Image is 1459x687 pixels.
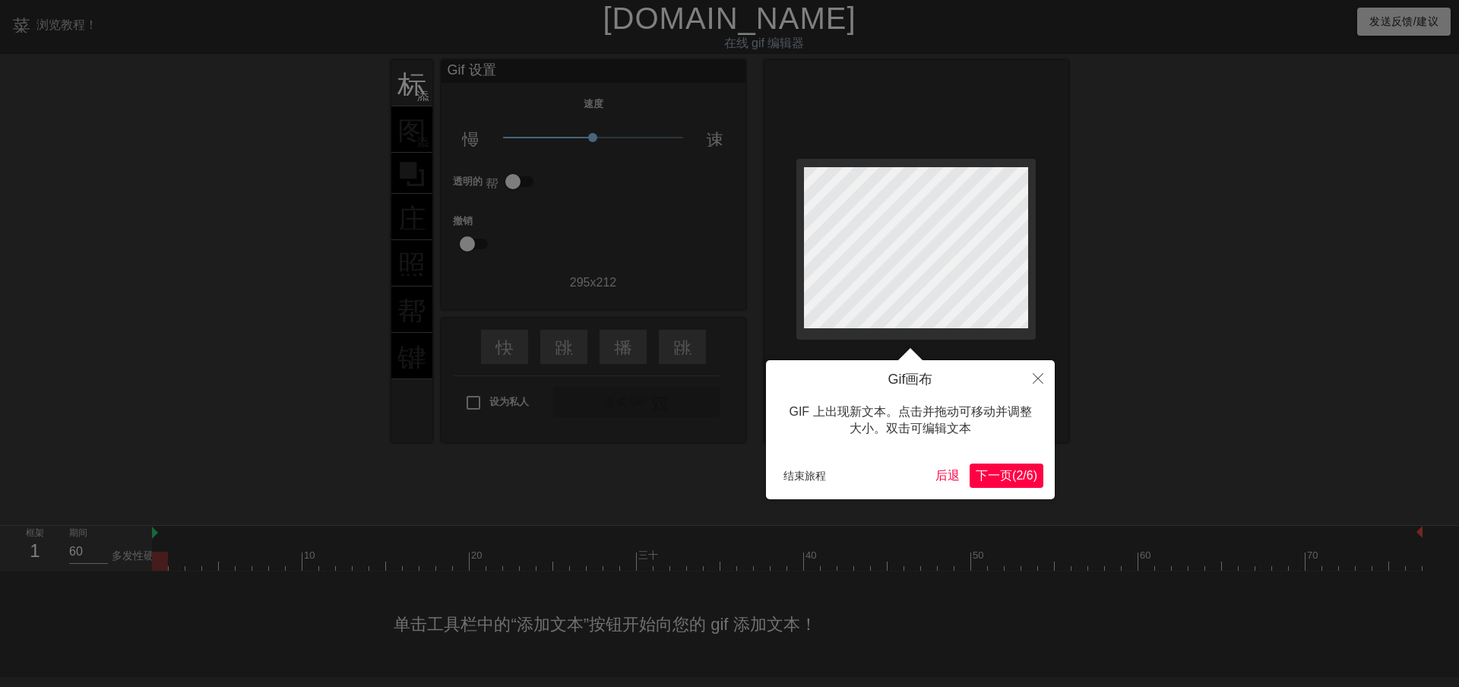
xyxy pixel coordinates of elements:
button: 后退 [929,464,966,488]
button: 关闭 [1021,360,1055,395]
font: / [1023,469,1026,482]
font: 下一页 [976,469,1012,482]
font: 2 [1016,469,1023,482]
font: 后退 [935,469,960,482]
button: 下一个 [970,464,1043,488]
font: 结束旅程 [783,470,826,482]
h4: Gif画布 [777,372,1043,388]
font: 6 [1027,469,1033,482]
font: Gif画布 [888,372,932,387]
font: GIF 上出现新文本。点击并拖动可移动并调整大小。双击可编辑文本 [789,405,1031,435]
button: 结束旅程 [777,464,832,487]
font: ) [1033,469,1037,482]
font: ( [1012,469,1016,482]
